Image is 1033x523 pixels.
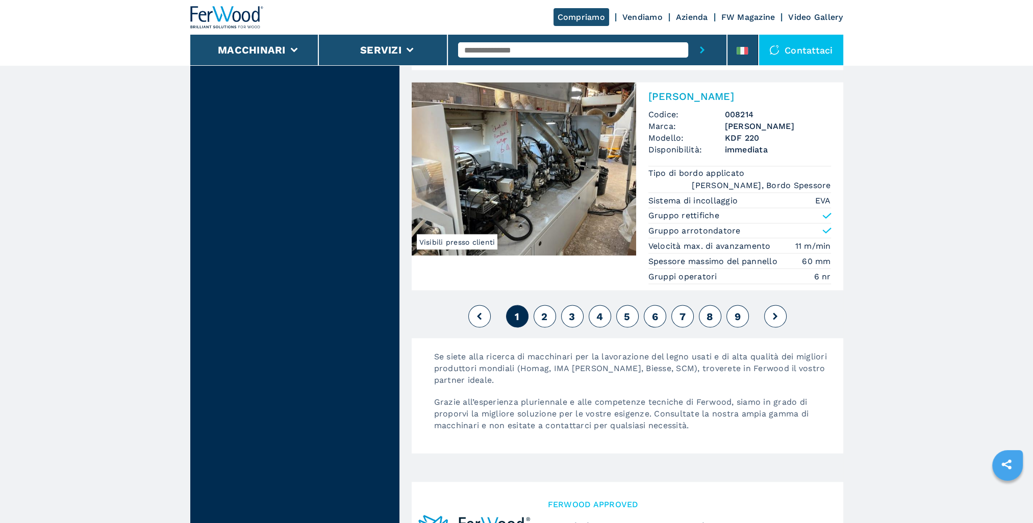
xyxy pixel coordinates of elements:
[190,6,264,29] img: Ferwood
[814,270,831,282] em: 6 nr
[218,44,286,56] button: Macchinari
[616,305,639,327] button: 5
[759,35,843,65] div: Contattaci
[648,255,780,267] p: Spessore massimo del pannello
[541,310,547,322] span: 2
[417,234,498,249] span: Visibili presso clienti
[648,225,741,236] p: Gruppo arrotondatore
[569,310,575,322] span: 3
[725,144,831,155] span: immediata
[676,12,708,22] a: Azienda
[412,82,843,290] a: Bordatrice Singola BRANDT KDF 220Visibili presso clienti[PERSON_NAME]Codice:008214Marca:[PERSON_N...
[994,452,1019,477] a: sharethis
[648,210,719,221] p: Gruppo rettifiche
[561,305,584,327] button: 3
[726,305,749,327] button: 9
[506,305,528,327] button: 1
[648,90,831,102] h2: [PERSON_NAME]
[725,120,831,132] h3: [PERSON_NAME]
[648,168,747,179] p: Tipo di bordo applicato
[725,132,831,144] h3: KDF 220
[769,45,779,55] img: Contattaci
[360,44,401,56] button: Servizi
[648,195,741,206] p: Sistema di incollaggio
[622,12,663,22] a: Vendiamo
[548,498,827,510] span: Ferwood Approved
[688,35,716,65] button: submit-button
[725,109,831,120] h3: 008214
[424,350,843,396] p: Se siete alla ricerca di macchinari per la lavorazione del legno usati e di alta qualità dei migl...
[795,240,831,251] em: 11 m/min
[644,305,666,327] button: 6
[734,310,740,322] span: 9
[699,305,721,327] button: 8
[596,310,603,322] span: 4
[707,310,713,322] span: 8
[515,310,519,322] span: 1
[648,240,773,251] p: Velocità max. di avanzamento
[788,12,843,22] a: Video Gallery
[648,144,725,155] span: Disponibilità:
[624,310,630,322] span: 5
[651,310,658,322] span: 6
[553,8,609,26] a: Compriamo
[412,82,636,255] img: Bordatrice Singola BRANDT KDF 220
[648,109,725,120] span: Codice:
[692,179,830,191] em: [PERSON_NAME], Bordo Spessore
[721,12,775,22] a: FW Magazine
[424,396,843,441] p: Grazie all’esperienza pluriennale e alle competenze tecniche di Ferwood, siamo in grado di propor...
[589,305,611,327] button: 4
[648,120,725,132] span: Marca:
[534,305,556,327] button: 2
[648,271,720,282] p: Gruppi operatori
[671,305,694,327] button: 7
[679,310,685,322] span: 7
[990,477,1025,515] iframe: Chat
[802,255,830,267] em: 60 mm
[648,132,725,144] span: Modello:
[815,194,831,206] em: EVA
